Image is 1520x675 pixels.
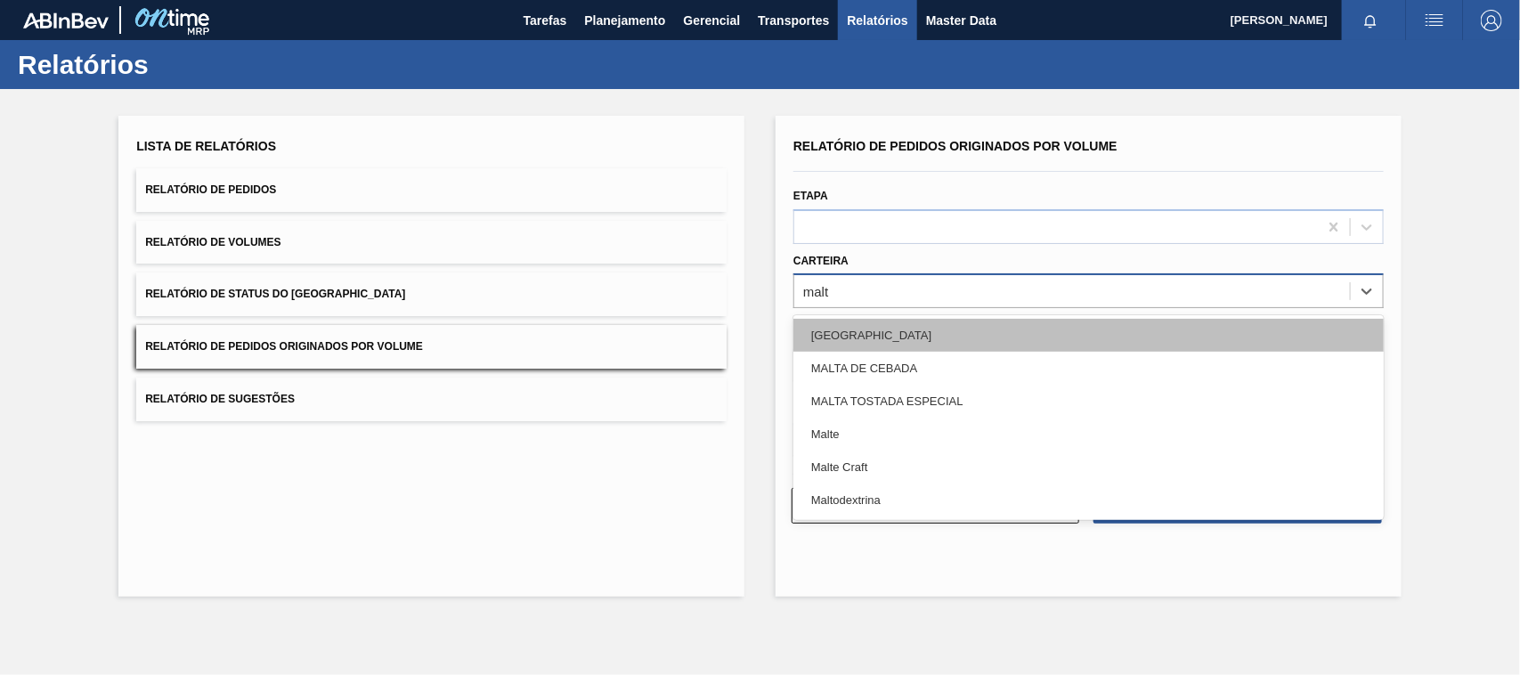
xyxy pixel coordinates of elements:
[524,10,567,31] span: Tarefas
[793,385,1384,418] div: MALTA TOSTADA ESPECIAL
[793,139,1118,153] span: Relatório de Pedidos Originados por Volume
[926,10,996,31] span: Master Data
[793,255,849,267] label: Carteira
[145,340,423,353] span: Relatório de Pedidos Originados por Volume
[792,488,1079,524] button: Limpar
[1481,10,1502,31] img: Logout
[136,272,727,316] button: Relatório de Status do [GEOGRAPHIC_DATA]
[18,54,334,75] h1: Relatórios
[145,288,405,300] span: Relatório de Status do [GEOGRAPHIC_DATA]
[793,451,1384,484] div: Malte Craft
[847,10,907,31] span: Relatórios
[793,352,1384,385] div: MALTA DE CEBADA
[793,190,828,202] label: Etapa
[136,221,727,264] button: Relatório de Volumes
[145,393,295,405] span: Relatório de Sugestões
[758,10,829,31] span: Transportes
[793,484,1384,516] div: Maltodextrina
[1424,10,1445,31] img: userActions
[793,319,1384,352] div: [GEOGRAPHIC_DATA]
[136,378,727,421] button: Relatório de Sugestões
[145,236,280,248] span: Relatório de Volumes
[584,10,665,31] span: Planejamento
[684,10,741,31] span: Gerencial
[136,325,727,369] button: Relatório de Pedidos Originados por Volume
[136,139,276,153] span: Lista de Relatórios
[23,12,109,28] img: TNhmsLtSVTkK8tSr43FrP2fwEKptu5GPRR3wAAAABJRU5ErkJggg==
[145,183,276,196] span: Relatório de Pedidos
[136,168,727,212] button: Relatório de Pedidos
[1342,8,1399,33] button: Notificações
[793,418,1384,451] div: Malte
